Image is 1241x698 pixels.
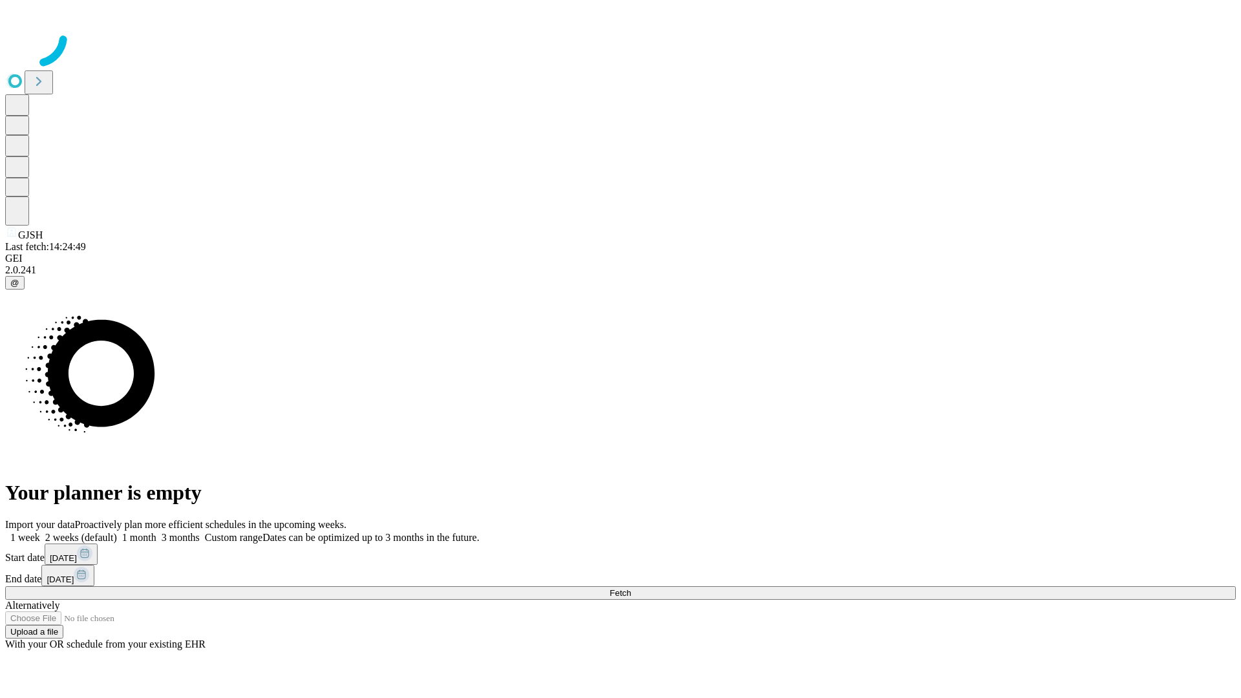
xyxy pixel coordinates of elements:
[5,639,206,650] span: With your OR schedule from your existing EHR
[610,588,631,598] span: Fetch
[5,600,59,611] span: Alternatively
[5,264,1236,276] div: 2.0.241
[5,625,63,639] button: Upload a file
[205,532,262,543] span: Custom range
[122,532,156,543] span: 1 month
[5,481,1236,505] h1: Your planner is empty
[41,565,94,586] button: [DATE]
[5,253,1236,264] div: GEI
[162,532,200,543] span: 3 months
[45,532,117,543] span: 2 weeks (default)
[5,241,86,252] span: Last fetch: 14:24:49
[262,532,479,543] span: Dates can be optimized up to 3 months in the future.
[5,565,1236,586] div: End date
[18,229,43,240] span: GJSH
[47,575,74,584] span: [DATE]
[75,519,346,530] span: Proactively plan more efficient schedules in the upcoming weeks.
[5,544,1236,565] div: Start date
[10,278,19,288] span: @
[50,553,77,563] span: [DATE]
[5,276,25,290] button: @
[5,586,1236,600] button: Fetch
[5,519,75,530] span: Import your data
[45,544,98,565] button: [DATE]
[10,532,40,543] span: 1 week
